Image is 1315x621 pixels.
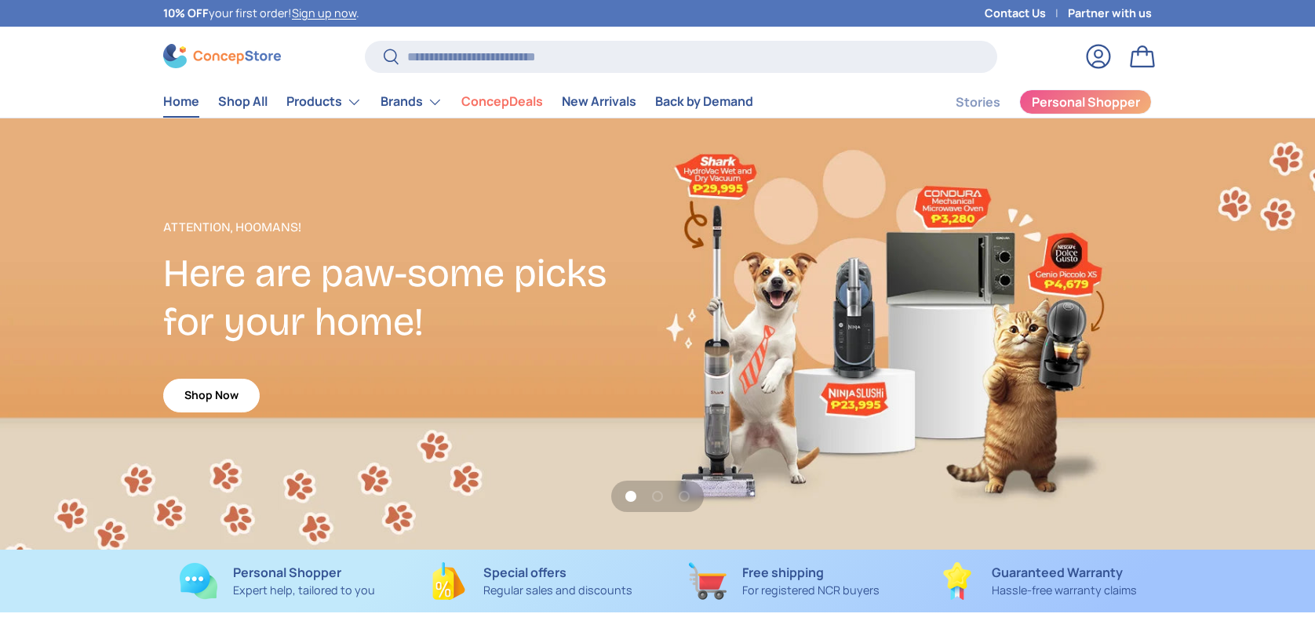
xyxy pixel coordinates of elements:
[371,86,452,118] summary: Brands
[992,582,1137,599] p: Hassle-free warranty claims
[992,564,1123,581] strong: Guaranteed Warranty
[985,5,1068,22] a: Contact Us
[742,564,824,581] strong: Free shipping
[956,87,1000,118] a: Stories
[163,86,753,118] nav: Primary
[163,249,657,347] h2: Here are paw-some picks for your home!
[163,44,281,68] img: ConcepStore
[670,562,898,600] a: Free shipping For registered NCR buyers
[483,564,566,581] strong: Special offers
[381,86,443,118] a: Brands
[417,562,645,600] a: Special offers Regular sales and discounts
[923,562,1152,600] a: Guaranteed Warranty Hassle-free warranty claims
[562,86,636,117] a: New Arrivals
[163,218,657,237] p: Attention, Hoomans!
[277,86,371,118] summary: Products
[1032,96,1140,108] span: Personal Shopper
[483,582,632,599] p: Regular sales and discounts
[742,582,880,599] p: For registered NCR buyers
[655,86,753,117] a: Back by Demand
[286,86,362,118] a: Products
[1068,5,1152,22] a: Partner with us
[163,562,392,600] a: Personal Shopper Expert help, tailored to you
[233,582,375,599] p: Expert help, tailored to you
[292,5,356,20] a: Sign up now
[461,86,543,117] a: ConcepDeals
[163,379,260,412] a: Shop Now
[218,86,268,117] a: Shop All
[233,564,341,581] strong: Personal Shopper
[918,86,1152,118] nav: Secondary
[1019,89,1152,114] a: Personal Shopper
[163,86,199,117] a: Home
[163,5,209,20] strong: 10% OFF
[163,5,359,22] p: your first order! .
